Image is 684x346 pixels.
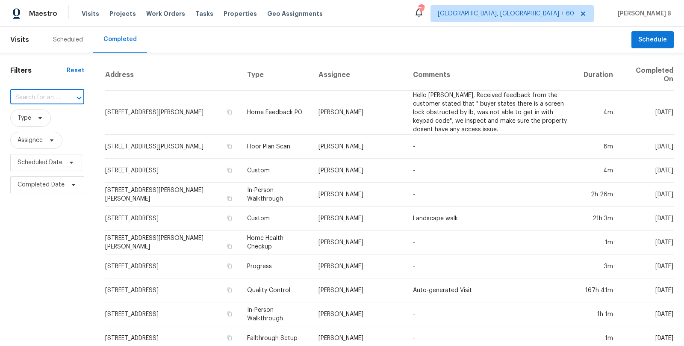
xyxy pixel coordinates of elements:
td: - [406,302,577,326]
td: - [406,254,577,278]
td: Custom [240,207,312,231]
th: Duration [577,59,620,91]
td: [PERSON_NAME] [312,91,406,135]
button: Copy Address [226,310,233,318]
td: [STREET_ADDRESS] [105,302,240,326]
td: 167h 41m [577,278,620,302]
button: Schedule [631,31,674,49]
td: Home Health Checkup [240,231,312,254]
th: Comments [406,59,577,91]
td: 3m [577,254,620,278]
th: Assignee [312,59,406,91]
td: Floor Plan Scan [240,135,312,159]
td: - [406,159,577,183]
td: [DATE] [620,183,674,207]
td: [PERSON_NAME] [312,135,406,159]
button: Copy Address [226,334,233,342]
td: In-Person Walkthrough [240,302,312,326]
td: [DATE] [620,278,674,302]
th: Address [105,59,240,91]
td: Custom [240,159,312,183]
td: [STREET_ADDRESS][PERSON_NAME] [105,91,240,135]
td: [PERSON_NAME] [312,254,406,278]
td: Hello [PERSON_NAME], Received feedback from the customer stated that " buyer states there is a sc... [406,91,577,135]
button: Copy Address [226,166,233,174]
td: - [406,183,577,207]
button: Copy Address [226,108,233,116]
td: [STREET_ADDRESS][PERSON_NAME] [105,135,240,159]
td: 21h 3m [577,207,620,231]
span: Properties [224,9,257,18]
td: 4m [577,159,620,183]
div: Scheduled [53,35,83,44]
h1: Filters [10,66,67,75]
div: Reset [67,66,84,75]
td: [DATE] [620,91,674,135]
td: [STREET_ADDRESS] [105,278,240,302]
td: [STREET_ADDRESS] [105,254,240,278]
td: 1m [577,231,620,254]
span: [GEOGRAPHIC_DATA], [GEOGRAPHIC_DATA] + 60 [438,9,574,18]
td: [STREET_ADDRESS][PERSON_NAME][PERSON_NAME] [105,183,240,207]
button: Copy Address [226,286,233,294]
button: Copy Address [226,262,233,270]
td: [PERSON_NAME] [312,231,406,254]
td: [PERSON_NAME] [312,183,406,207]
span: Maestro [29,9,57,18]
span: Visits [82,9,99,18]
button: Copy Address [226,242,233,250]
span: Visits [10,30,29,49]
td: Quality Control [240,278,312,302]
td: [DATE] [620,159,674,183]
div: Completed [103,35,137,44]
td: [PERSON_NAME] [312,207,406,231]
td: Auto-generated Visit [406,278,577,302]
span: Tasks [195,11,213,17]
td: [DATE] [620,207,674,231]
td: [PERSON_NAME] [312,159,406,183]
td: 8m [577,135,620,159]
td: [STREET_ADDRESS][PERSON_NAME][PERSON_NAME] [105,231,240,254]
div: 711 [418,5,424,14]
span: [PERSON_NAME] B [614,9,671,18]
td: Progress [240,254,312,278]
span: Scheduled Date [18,158,62,167]
button: Copy Address [226,214,233,222]
td: [DATE] [620,254,674,278]
span: Work Orders [146,9,185,18]
td: Landscape walk [406,207,577,231]
input: Search for an address... [10,91,60,104]
td: [STREET_ADDRESS] [105,207,240,231]
button: Open [73,92,85,104]
span: Geo Assignments [267,9,323,18]
td: [DATE] [620,302,674,326]
td: 1h 1m [577,302,620,326]
td: 4m [577,91,620,135]
th: Completed On [620,59,674,91]
td: [PERSON_NAME] [312,302,406,326]
span: Schedule [638,35,667,45]
span: Projects [109,9,136,18]
td: - [406,135,577,159]
td: In-Person Walkthrough [240,183,312,207]
td: [DATE] [620,231,674,254]
button: Copy Address [226,142,233,150]
td: [DATE] [620,135,674,159]
th: Type [240,59,312,91]
span: Completed Date [18,180,65,189]
span: Assignee [18,136,43,145]
td: [PERSON_NAME] [312,278,406,302]
button: Copy Address [226,195,233,202]
td: [STREET_ADDRESS] [105,159,240,183]
td: Home Feedback P0 [240,91,312,135]
span: Type [18,114,31,122]
td: - [406,231,577,254]
td: 2h 26m [577,183,620,207]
